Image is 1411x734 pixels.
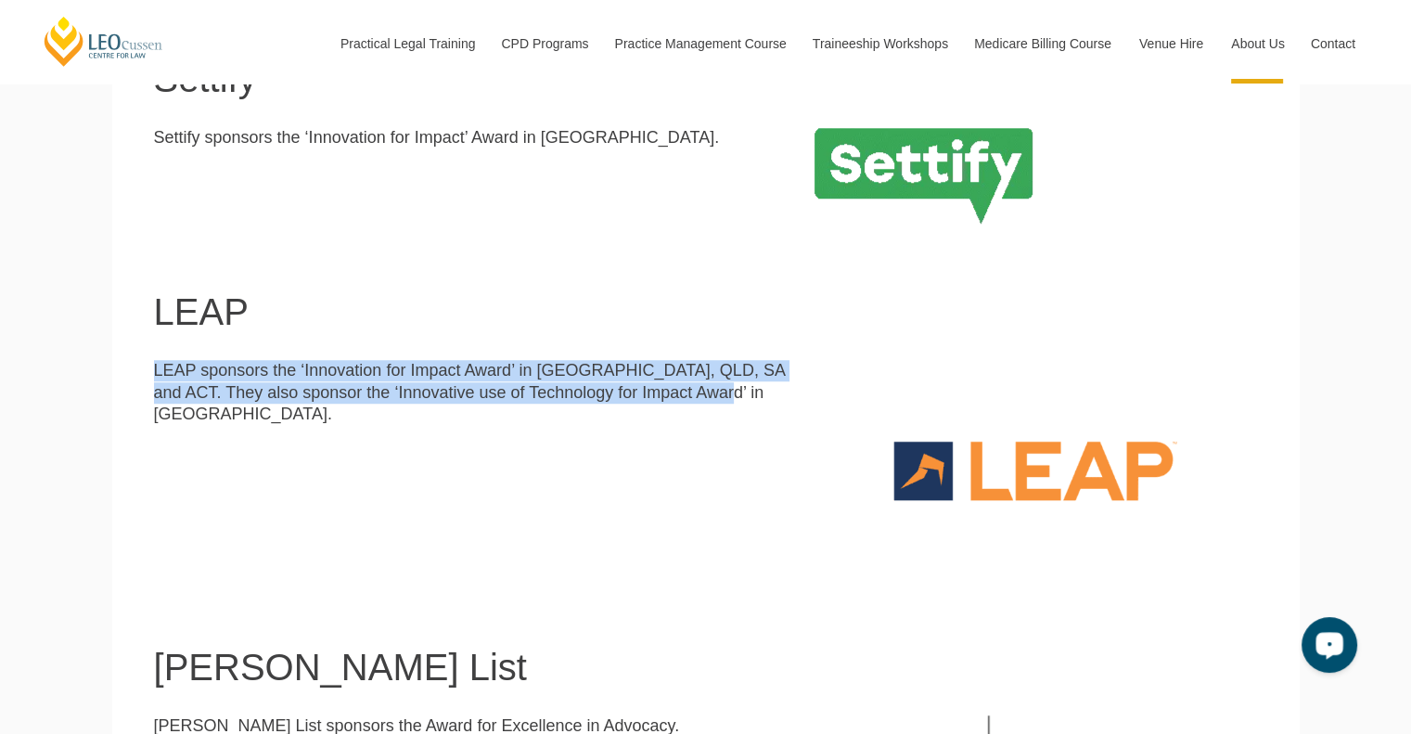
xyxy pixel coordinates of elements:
p: Settify sponsors the ‘Innovation for Impact’ Award in [GEOGRAPHIC_DATA]. [154,127,787,148]
iframe: LiveChat chat widget [1287,610,1365,688]
a: [PERSON_NAME] Centre for Law [42,15,165,68]
a: About Us [1217,4,1297,84]
a: Practice Management Course [601,4,799,84]
h1: [PERSON_NAME] List [154,647,1258,688]
a: Traineeship Workshops [799,4,960,84]
a: Contact [1297,4,1369,84]
p: LEAP sponsors the ‘Innovation for Impact Award’ in [GEOGRAPHIC_DATA], QLD, SA and ACT. They also ... [154,360,787,425]
a: Venue Hire [1125,4,1217,84]
h1: LEAP [154,291,1258,332]
a: Practical Legal Training [327,4,488,84]
a: CPD Programs [487,4,600,84]
a: Medicare Billing Course [960,4,1125,84]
